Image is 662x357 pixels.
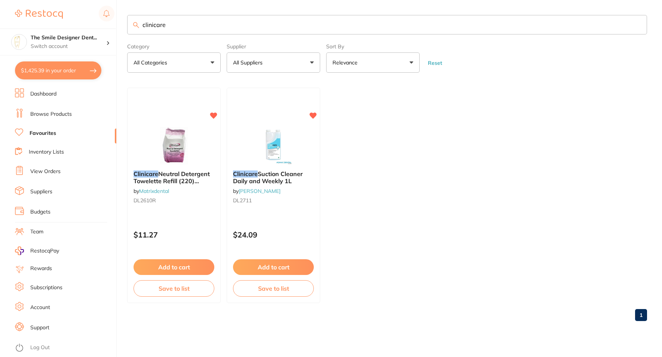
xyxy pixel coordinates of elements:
[127,15,647,34] input: Search Favourite Products
[134,280,214,297] button: Save to list
[31,43,106,50] p: Switch account
[30,90,56,98] a: Dashboard
[15,10,63,19] img: Restocq Logo
[134,59,170,66] p: All Categories
[30,208,50,216] a: Budgets
[134,197,156,204] span: DL2610R
[15,246,24,255] img: RestocqPay
[426,60,444,66] button: Reset
[30,265,52,272] a: Rewards
[127,52,221,73] button: All Categories
[635,308,647,323] a: 1
[127,43,221,49] label: Category
[233,259,314,275] button: Add to cart
[30,168,61,175] a: View Orders
[30,304,50,311] a: Account
[249,127,298,164] img: Clinicare Suction Cleaner Daily and Weekly 1L
[326,52,420,73] button: Relevance
[326,43,420,49] label: Sort By
[15,246,59,255] a: RestocqPay
[30,324,49,332] a: Support
[227,43,320,49] label: Supplier
[134,188,169,194] span: by
[134,170,210,191] span: Neutral Detergent Towelette Refill (220) 15.2x23.2cm
[233,170,303,184] span: Suction Cleaner Daily and Weekly 1L
[134,259,214,275] button: Add to cart
[30,228,43,236] a: Team
[233,188,281,194] span: by
[30,284,62,291] a: Subscriptions
[233,170,258,178] em: Clinicare
[233,230,314,239] p: $24.09
[30,188,52,196] a: Suppliers
[239,188,281,194] a: [PERSON_NAME]
[30,111,72,118] a: Browse Products
[29,148,64,156] a: Inventory Lists
[150,127,198,164] img: Clinicare Neutral Detergent Towelette Refill (220) 15.2x23.2cm
[30,130,56,137] a: Favourites
[31,34,106,42] h4: The Smile Designer Dental Studio
[15,342,114,354] button: Log Out
[332,59,361,66] p: Relevance
[30,344,50,351] a: Log Out
[30,247,59,255] span: RestocqPay
[233,59,266,66] p: All Suppliers
[134,170,214,184] b: Clinicare Neutral Detergent Towelette Refill (220) 15.2x23.2cm
[233,280,314,297] button: Save to list
[233,197,252,204] span: DL2711
[15,61,101,79] button: $1,425.39 in your order
[15,6,63,23] a: Restocq Logo
[227,52,320,73] button: All Suppliers
[134,170,158,178] em: Clinicare
[134,230,214,239] p: $11.27
[139,188,169,194] a: Matrixdental
[12,34,27,49] img: The Smile Designer Dental Studio
[233,170,314,184] b: Clinicare Suction Cleaner Daily and Weekly 1L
